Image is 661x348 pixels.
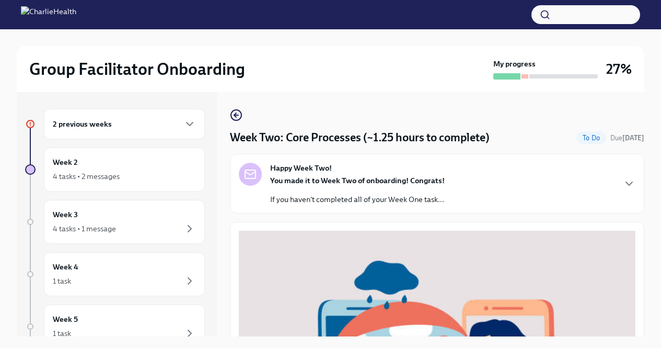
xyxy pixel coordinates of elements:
[53,261,78,273] h6: Week 4
[270,176,445,185] strong: You made it to Week Two of onboarding! Congrats!
[610,133,644,143] span: September 1st, 2025 09:00
[493,59,536,69] strong: My progress
[53,156,78,168] h6: Week 2
[21,6,76,23] img: CharlieHealth
[606,60,632,78] h3: 27%
[44,109,205,139] div: 2 previous weeks
[53,118,112,130] h6: 2 previous weeks
[53,328,71,339] div: 1 task
[29,59,245,80] h2: Group Facilitator Onboarding
[610,134,644,142] span: Due
[53,313,78,325] h6: Week 5
[270,163,332,173] strong: Happy Week Two!
[622,134,644,142] strong: [DATE]
[25,200,205,244] a: Week 34 tasks • 1 message
[53,223,116,234] div: 4 tasks • 1 message
[230,130,490,145] h4: Week Two: Core Processes (~1.25 hours to complete)
[53,276,71,286] div: 1 task
[53,171,120,182] div: 4 tasks • 2 messages
[53,209,78,220] h6: Week 3
[25,148,205,192] a: Week 24 tasks • 2 messages
[270,194,445,205] p: If you haven't completed all of your Week One task...
[25,252,205,296] a: Week 41 task
[576,134,606,142] span: To Do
